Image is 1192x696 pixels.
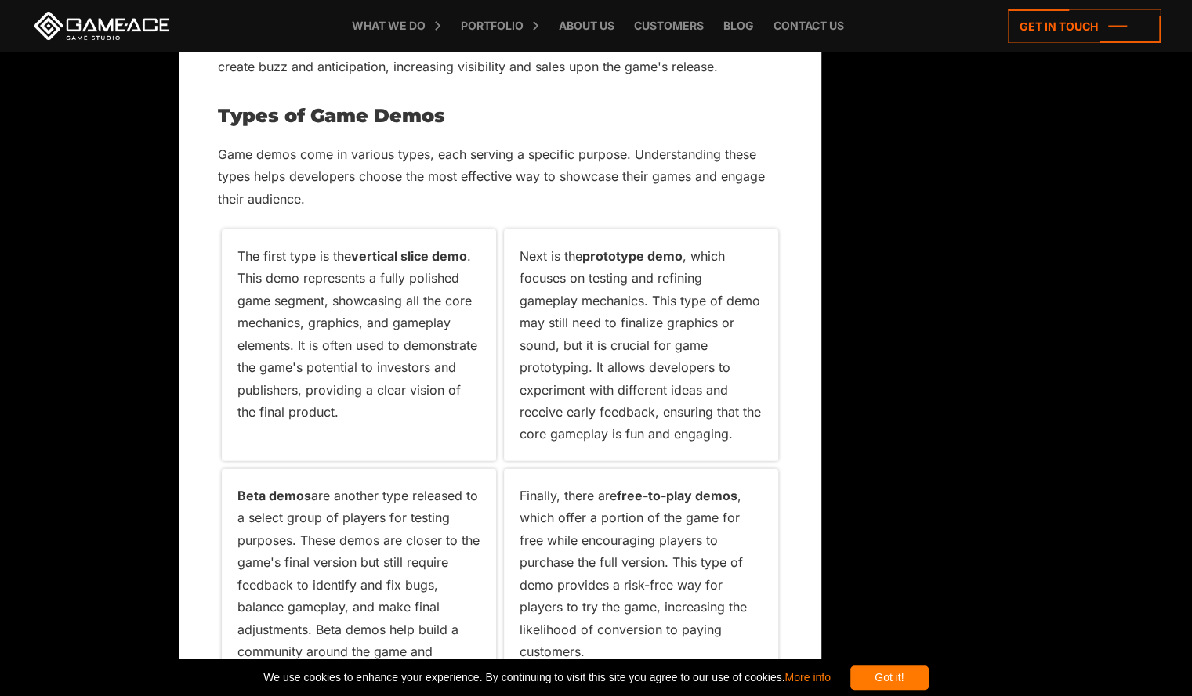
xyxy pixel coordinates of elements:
p: Next is the , which focuses on testing and refining gameplay mechanics. This type of demo may sti... [520,245,763,445]
h2: Types of Game Demos [218,106,782,126]
span: We use cookies to enhance your experience. By continuing to visit this site you agree to our use ... [263,665,830,690]
strong: vertical slice demo [351,248,467,264]
strong: free-to-play demos [617,488,737,503]
a: More info [784,671,830,683]
p: Finally, there are , which offer a portion of the game for free while encouraging players to purc... [520,485,763,663]
a: Get in touch [1008,9,1161,43]
p: Game demos come in various types, each serving a specific purpose. Understanding these types help... [218,143,782,210]
p: are another type released to a select group of players for testing purposes. These demos are clos... [237,485,480,685]
p: The first type is the . This demo represents a fully polished game segment, showcasing all the co... [237,245,480,424]
strong: prototype demo [582,248,683,264]
strong: Beta demos [237,488,311,503]
div: Got it! [850,665,929,690]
